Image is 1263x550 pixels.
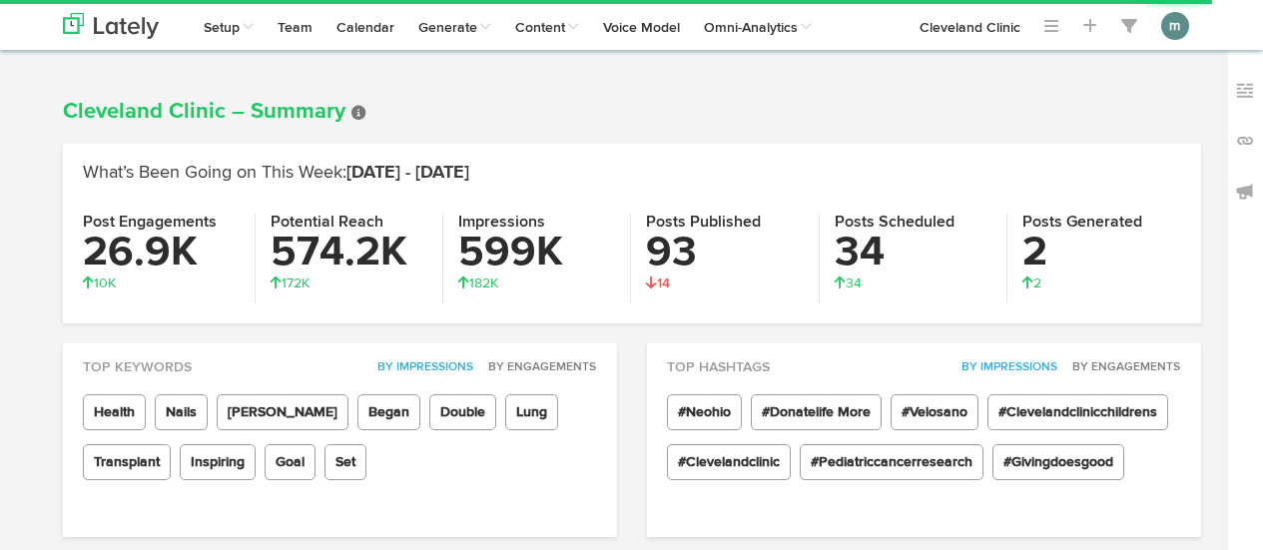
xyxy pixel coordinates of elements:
[800,444,983,480] span: #Pediatriccancerresearch
[477,357,597,377] button: By Engagements
[271,276,310,290] span: 172K
[265,444,316,480] span: Goal
[155,394,208,430] span: Nails
[83,164,1181,184] h2: What’s Been Going on This Week:
[751,394,882,430] span: #Donatelife More
[1161,12,1189,40] button: m
[987,394,1168,430] span: #Clevelandclinicchildrens
[346,164,469,182] span: [DATE] - [DATE]
[366,357,474,377] button: By Impressions
[1235,131,1255,151] img: links_off.svg
[83,444,171,480] span: Transplant
[271,232,427,274] h3: 574.2K
[1235,81,1255,101] img: keywords_off.svg
[83,394,146,430] span: Health
[835,214,991,232] h4: Posts Scheduled
[667,394,742,430] span: #Neohio
[63,343,617,377] div: Top Keywords
[1022,232,1180,274] h3: 2
[835,232,991,274] h3: 34
[1022,276,1041,290] span: 2
[324,444,366,480] span: Set
[83,214,240,232] h4: Post Engagements
[1061,357,1181,377] button: By Engagements
[63,100,1201,124] h1: Cleveland Clinic – Summary
[646,232,803,274] h3: 93
[180,444,256,480] span: Inspiring
[646,214,803,232] h4: Posts Published
[647,343,1201,377] div: Top Hashtags
[83,276,116,290] span: 10K
[835,276,862,290] span: 34
[217,394,348,430] span: [PERSON_NAME]
[458,276,498,290] span: 182K
[63,13,159,39] img: logo_lately_bg_light.svg
[667,444,791,480] span: #Clevelandclinic
[83,232,240,274] h3: 26.9K
[646,276,670,290] span: 14
[271,214,427,232] h4: Potential Reach
[992,444,1124,480] span: #Givingdoesgood
[891,394,978,430] span: #Velosano
[458,214,615,232] h4: Impressions
[1235,182,1255,202] img: announcements_off.svg
[1022,214,1180,232] h4: Posts Generated
[505,394,558,430] span: Lung
[357,394,420,430] span: Began
[429,394,496,430] span: Double
[458,232,615,274] h3: 599K
[950,357,1058,377] button: By Impressions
